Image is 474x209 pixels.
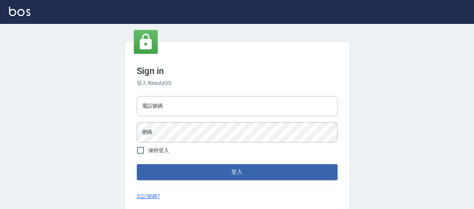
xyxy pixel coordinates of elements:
[9,7,30,16] img: Logo
[137,193,160,200] a: 忘記密碼?
[137,79,338,87] h6: 登入 BeautyOS
[148,147,169,154] span: 保持登入
[137,66,338,76] h3: Sign in
[137,164,338,180] button: 登入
